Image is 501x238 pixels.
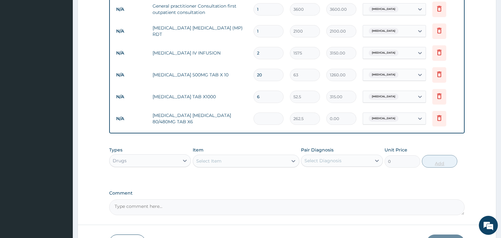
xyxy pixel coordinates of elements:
[113,91,149,103] td: N/A
[304,158,341,164] div: Select Diagnosis
[369,115,398,122] span: [MEDICAL_DATA]
[149,90,250,103] td: [MEDICAL_DATA] TAB X1000
[33,35,106,44] div: Chat with us now
[149,22,250,41] td: [MEDICAL_DATA] [MEDICAL_DATA] (MP) RDT
[149,47,250,59] td: [MEDICAL_DATA] IV INFUSION
[369,28,398,34] span: [MEDICAL_DATA]
[113,113,149,125] td: N/A
[385,147,407,153] label: Unit Price
[109,190,465,196] label: Comment
[196,158,222,164] div: Select Item
[369,50,398,56] span: [MEDICAL_DATA]
[369,6,398,12] span: [MEDICAL_DATA]
[113,25,149,37] td: N/A
[369,93,398,100] span: [MEDICAL_DATA]
[149,68,250,81] td: [MEDICAL_DATA] 500MG TAB X 10
[109,147,122,153] label: Types
[113,47,149,59] td: N/A
[113,158,127,164] div: Drugs
[193,147,204,153] label: Item
[422,155,457,168] button: Add
[113,69,149,81] td: N/A
[149,109,250,128] td: [MEDICAL_DATA] [MEDICAL_DATA] 80/480MG TAB X6
[301,147,334,153] label: Pair Diagnosis
[369,72,398,78] span: [MEDICAL_DATA]
[104,3,119,18] div: Minimize live chat window
[113,3,149,15] td: N/A
[37,80,87,144] span: We're online!
[3,173,121,195] textarea: Type your message and hit 'Enter'
[12,32,26,48] img: d_794563401_company_1708531726252_794563401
